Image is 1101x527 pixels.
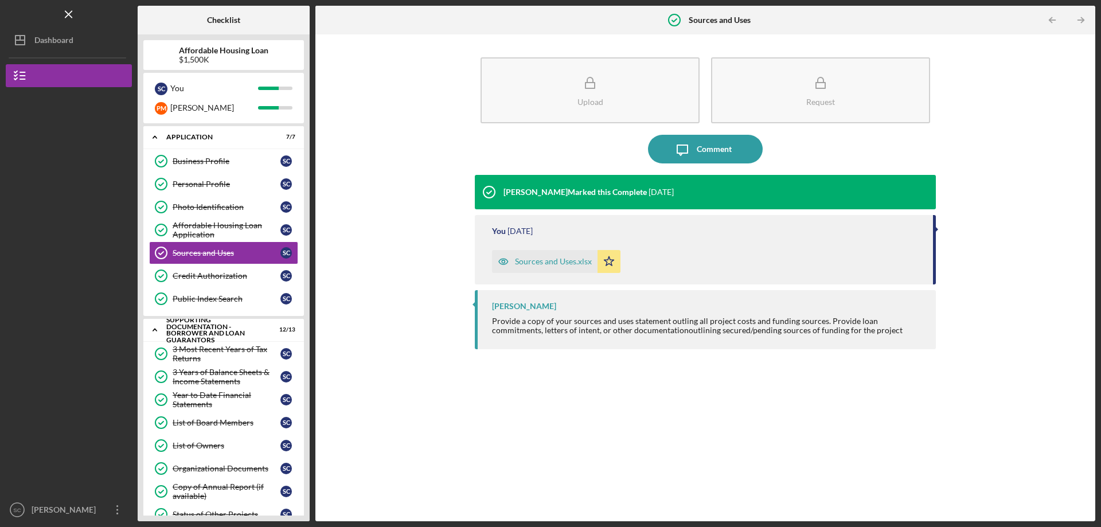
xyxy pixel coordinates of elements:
button: Comment [648,135,763,163]
div: Request [806,97,835,106]
button: Sources and Uses.xlsx [492,250,620,273]
button: Request [711,57,930,123]
div: [PERSON_NAME] [170,98,258,118]
a: Credit AuthorizationSC [149,264,298,287]
a: Photo IdentificationSC [149,196,298,218]
span: Provide a copy of your sources and uses statement outling all project costs and funding sources. ... [492,316,878,335]
div: List of Owners [173,441,280,450]
div: S C [280,463,292,474]
div: S C [280,417,292,428]
time: 2025-08-06 18:48 [649,188,674,197]
div: S C [280,201,292,213]
div: S C [280,270,292,282]
div: S C [280,348,292,360]
a: Copy of Annual Report (if available)SC [149,480,298,503]
b: Affordable Housing Loan [179,46,268,55]
span: outlining secured/pending sources of funding for the project [689,325,903,335]
div: S C [280,371,292,382]
div: [PERSON_NAME] [492,302,556,311]
div: S C [280,486,292,497]
b: Sources and Uses [689,15,751,25]
a: Personal ProfileSC [149,173,298,196]
div: Affordable Housing Loan Application [173,221,280,239]
a: Organizational DocumentsSC [149,457,298,480]
div: Public Index Search [173,294,280,303]
div: [PERSON_NAME] Marked this Complete [503,188,647,197]
div: Upload [577,97,603,106]
div: S C [155,83,167,95]
div: Status of Other Projects [173,510,280,519]
div: 3 Most Recent Years of Tax Returns [173,345,280,363]
button: SC[PERSON_NAME] [6,498,132,521]
a: Sources and UsesSC [149,241,298,264]
div: Comment [697,135,732,163]
time: 2025-08-04 22:38 [507,227,533,236]
a: Affordable Housing Loan ApplicationSC [149,218,298,241]
div: Copy of Annual Report (if available) [173,482,280,501]
a: Year to Date Financial StatementsSC [149,388,298,411]
a: 3 Most Recent Years of Tax ReturnsSC [149,342,298,365]
div: S C [280,224,292,236]
div: Application [166,134,267,140]
div: 7 / 7 [275,134,295,140]
div: Business Profile [173,157,280,166]
div: Supporting Documentation - Borrower and Loan Guarantors [166,317,267,343]
div: S C [280,293,292,305]
div: You [170,79,258,98]
div: [PERSON_NAME] [29,498,103,524]
text: SC [13,507,21,513]
div: Year to Date Financial Statements [173,391,280,409]
a: List of Board MembersSC [149,411,298,434]
button: Upload [481,57,700,123]
div: Photo Identification [173,202,280,212]
a: Public Index SearchSC [149,287,298,310]
a: 3 Years of Balance Sheets & Income StatementsSC [149,365,298,388]
b: Checklist [207,15,240,25]
div: 12 / 13 [275,326,295,333]
div: Organizational Documents [173,464,280,473]
div: You [492,227,506,236]
a: Business ProfileSC [149,150,298,173]
div: Credit Authorization [173,271,280,280]
div: S C [280,509,292,520]
a: Status of Other ProjectsSC [149,503,298,526]
div: 3 Years of Balance Sheets & Income Statements [173,368,280,386]
div: S C [280,394,292,405]
div: S C [280,178,292,190]
button: Dashboard [6,29,132,52]
div: Sources and Uses.xlsx [515,257,592,266]
div: $1,500K [179,55,268,64]
a: List of OwnersSC [149,434,298,457]
div: Dashboard [34,29,73,54]
div: Personal Profile [173,179,280,189]
div: List of Board Members [173,418,280,427]
div: S C [280,440,292,451]
div: S C [280,155,292,167]
div: P M [155,102,167,115]
div: S C [280,247,292,259]
div: Sources and Uses [173,248,280,257]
